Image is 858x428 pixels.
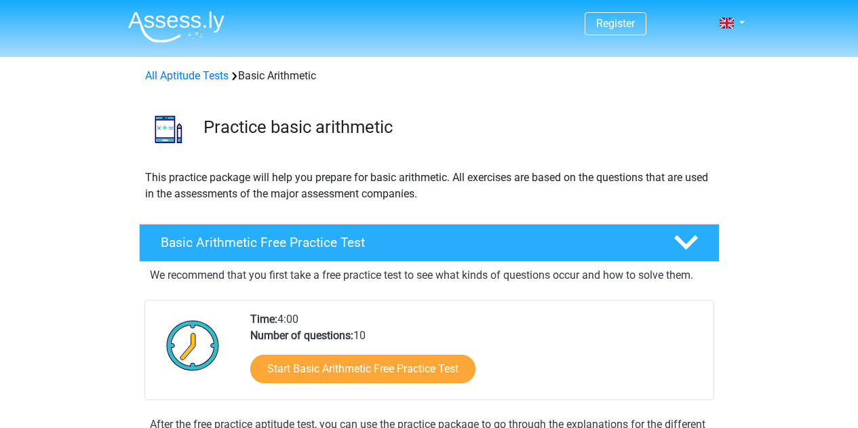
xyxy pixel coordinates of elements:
img: Clock [159,311,227,379]
a: Register [596,17,635,30]
p: We recommend that you first take a free practice test to see what kinds of questions occur and ho... [150,267,709,284]
p: This practice package will help you prepare for basic arithmetic. All exercises are based on the ... [145,170,714,202]
div: Basic Arithmetic [140,68,719,84]
a: Start Basic Arithmetic Free Practice Test [250,355,475,383]
b: Time: [250,313,277,326]
a: All Aptitude Tests [145,69,229,82]
b: Number of questions: [250,329,353,342]
div: 4:00 10 [240,311,713,400]
img: Assessly [128,11,225,43]
h4: Basic Arithmetic Free Practice Test [161,235,652,250]
a: Basic Arithmetic Free Practice Test [134,224,725,262]
img: basic arithmetic [140,100,197,158]
h3: Practice basic arithmetic [203,117,709,138]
